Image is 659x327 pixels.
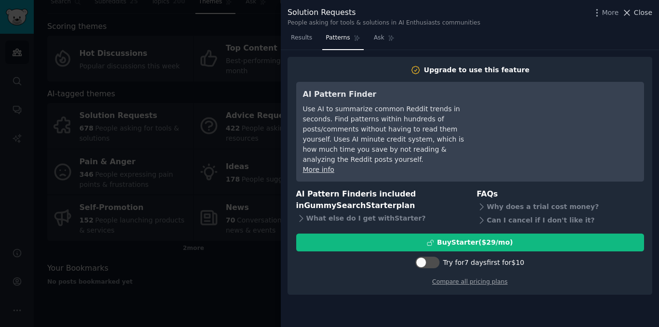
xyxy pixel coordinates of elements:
[288,7,481,19] div: Solution Requests
[288,19,481,27] div: People asking for tools & solutions in AI Enthusiasts communities
[303,89,479,101] h3: AI Pattern Finder
[432,278,508,285] a: Compare all pricing plans
[304,201,396,210] span: GummySearch Starter
[296,188,464,212] h3: AI Pattern Finder is included in plan
[296,234,644,251] button: BuyStarter($29/mo)
[326,34,350,42] span: Patterns
[424,65,530,75] div: Upgrade to use this feature
[322,30,363,50] a: Patterns
[602,8,619,18] span: More
[443,258,524,268] div: Try for 7 days first for $10
[477,213,644,227] div: Can I cancel if I don't like it?
[303,166,334,173] a: More info
[437,237,513,248] div: Buy Starter ($ 29 /mo )
[592,8,619,18] button: More
[477,200,644,213] div: Why does a trial cost money?
[371,30,398,50] a: Ask
[477,188,644,200] h3: FAQs
[296,212,464,225] div: What else do I get with Starter ?
[634,8,652,18] span: Close
[291,34,312,42] span: Results
[288,30,316,50] a: Results
[493,89,637,161] iframe: YouTube video player
[622,8,652,18] button: Close
[303,104,479,165] div: Use AI to summarize common Reddit trends in seconds. Find patterns within hundreds of posts/comme...
[374,34,384,42] span: Ask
